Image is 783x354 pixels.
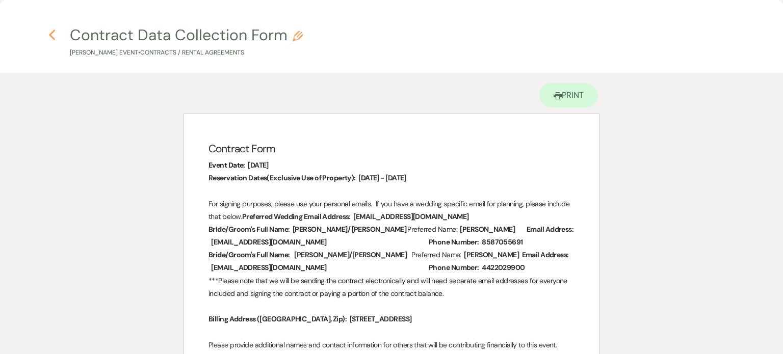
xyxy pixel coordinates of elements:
p: Preferred Name: [208,223,575,249]
strong: Event Date: [208,160,245,170]
span: [PERSON_NAME] [459,224,516,235]
span: [EMAIL_ADDRESS][DOMAIN_NAME] [210,262,327,274]
strong: Bride/Groom's Full Name: [208,225,290,234]
strong: Preferred Wedding Email Address: [242,212,351,221]
button: Contract Data Collection Form[PERSON_NAME] Event•Contracts / Rental Agreements [70,28,303,58]
p: Please provide additional names and contact information for others that will be contributing fina... [208,339,575,351]
strong: Phone Number: [429,263,479,272]
span: ***Please note that we will be sending the contract electronically and will need separate email a... [208,276,569,298]
span: 8587055691 [481,236,524,248]
span: [DATE] [247,159,270,171]
span: [DATE] - [DATE] [357,172,407,184]
strong: Reservation Dates(Exclusive Use of Property): [208,173,356,182]
span: [PERSON_NAME] [463,249,520,261]
span: [PERSON_NAME]/[PERSON_NAME] [293,249,408,261]
span: [EMAIL_ADDRESS][DOMAIN_NAME] [352,211,469,223]
span: 4422029900 [481,262,526,274]
p: [PERSON_NAME] Event • Contracts / Rental Agreements [70,48,303,58]
h2: Contract Form [208,140,575,159]
span: [EMAIL_ADDRESS][DOMAIN_NAME] [210,236,327,248]
strong: Email Address: [527,225,573,234]
span: [PERSON_NAME]/ [PERSON_NAME] [292,224,407,235]
p: For signing purposes, please use your personal emails. If you have a wedding specific email for p... [208,198,575,223]
u: Bride/Groom's Full Name: [208,250,290,259]
strong: Billing Address ([GEOGRAPHIC_DATA], Zip): [208,314,347,323]
strong: Phone Number: [429,237,479,247]
a: Print [539,83,598,107]
span: [STREET_ADDRESS] [349,313,413,325]
strong: Email Address: [522,250,569,259]
p: Preferred Name: [208,249,575,274]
